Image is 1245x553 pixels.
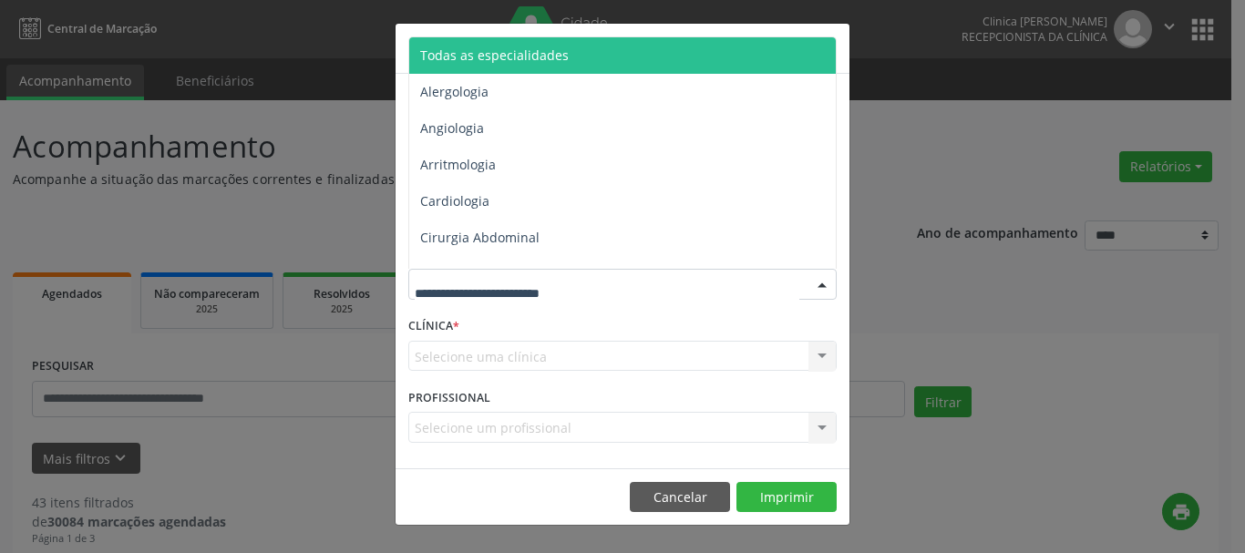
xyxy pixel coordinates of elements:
span: Alergologia [420,83,489,100]
button: Cancelar [630,482,730,513]
span: Cardiologia [420,192,489,210]
span: Arritmologia [420,156,496,173]
label: PROFISSIONAL [408,384,490,412]
button: Close [813,24,849,68]
label: CLÍNICA [408,312,459,341]
span: Cirurgia Abdominal [420,229,540,246]
span: Angiologia [420,119,484,137]
span: Todas as especialidades [420,46,569,64]
button: Imprimir [736,482,837,513]
h5: Relatório de agendamentos [408,36,617,60]
span: Cirurgia Bariatrica [420,265,532,282]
